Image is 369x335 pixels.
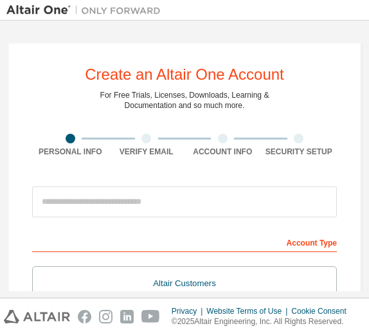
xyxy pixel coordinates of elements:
[261,147,337,157] div: Security Setup
[40,275,328,293] div: Altair Customers
[99,310,113,323] img: instagram.svg
[206,306,291,316] div: Website Terms of Use
[172,306,206,316] div: Privacy
[141,310,160,323] img: youtube.svg
[120,310,134,323] img: linkedin.svg
[109,147,185,157] div: Verify Email
[78,310,91,323] img: facebook.svg
[32,231,337,252] div: Account Type
[100,90,269,111] div: For Free Trials, Licenses, Downloads, Learning & Documentation and so much more.
[85,67,284,82] div: Create an Altair One Account
[172,316,354,327] p: © 2025 Altair Engineering, Inc. All Rights Reserved.
[184,147,261,157] div: Account Info
[291,306,354,316] div: Cookie Consent
[32,147,109,157] div: Personal Info
[6,4,167,17] img: Altair One
[4,310,70,323] img: altair_logo.svg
